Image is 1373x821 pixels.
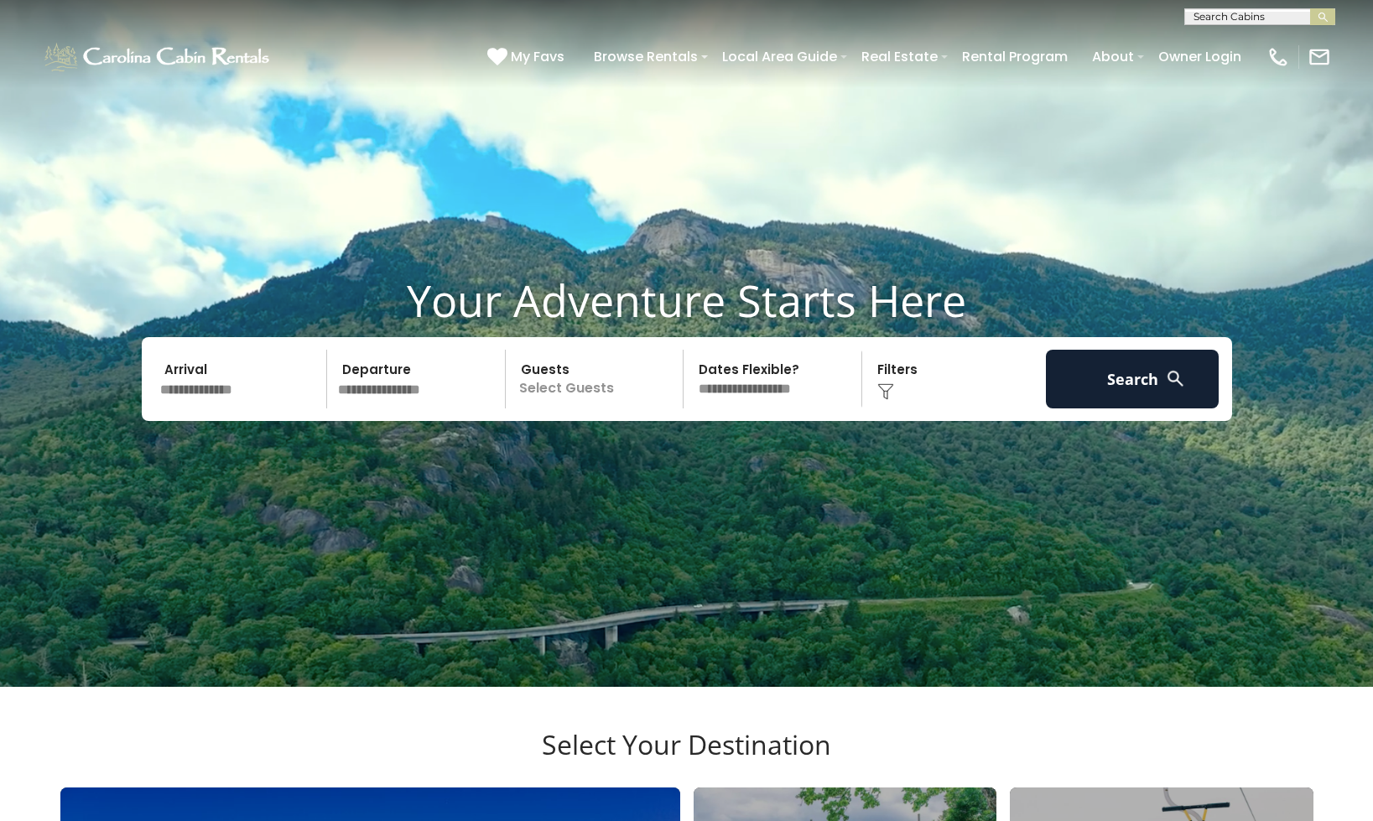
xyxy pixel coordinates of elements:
[954,42,1076,71] a: Rental Program
[1266,45,1290,69] img: phone-regular-white.png
[1150,42,1250,71] a: Owner Login
[58,729,1316,787] h3: Select Your Destination
[1046,350,1220,408] button: Search
[511,350,684,408] p: Select Guests
[511,46,564,67] span: My Favs
[853,42,946,71] a: Real Estate
[13,274,1360,326] h1: Your Adventure Starts Here
[42,40,274,74] img: White-1-1-2.png
[1165,368,1186,389] img: search-regular-white.png
[487,46,569,68] a: My Favs
[585,42,706,71] a: Browse Rentals
[714,42,845,71] a: Local Area Guide
[1084,42,1142,71] a: About
[877,383,894,400] img: filter--v1.png
[1308,45,1331,69] img: mail-regular-white.png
